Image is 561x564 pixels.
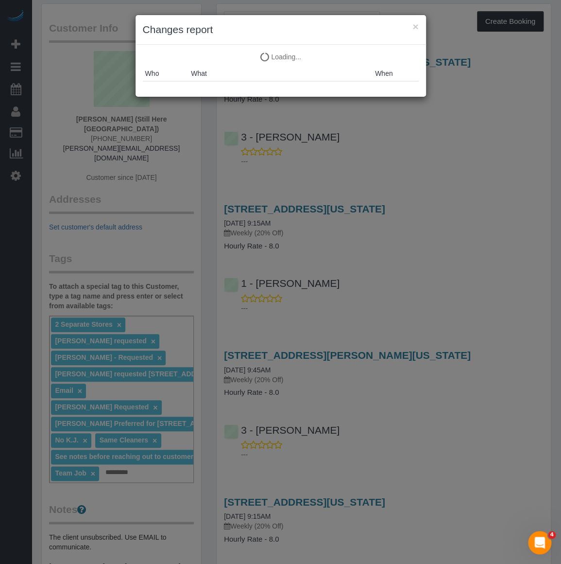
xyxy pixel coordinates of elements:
th: What [188,66,373,81]
sui-modal: Changes report [136,15,426,97]
th: When [373,66,419,81]
iframe: Intercom live chat [528,531,551,554]
span: 4 [548,531,556,539]
button: × [412,21,418,32]
h3: Changes report [143,22,419,37]
p: Loading... [143,52,419,62]
th: Who [143,66,189,81]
